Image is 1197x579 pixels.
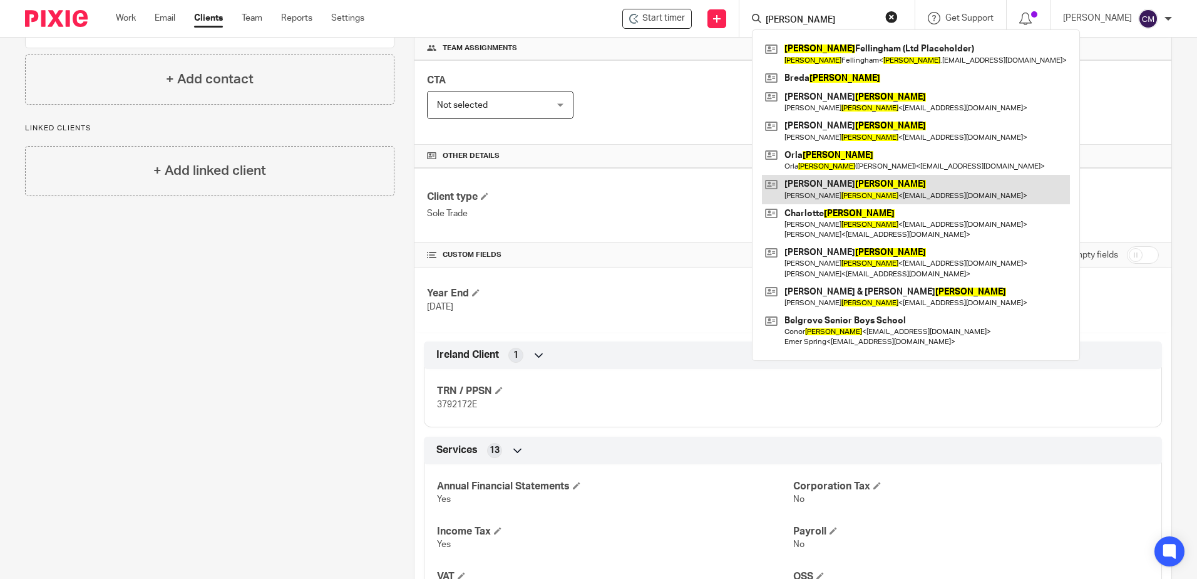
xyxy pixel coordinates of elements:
img: Pixie [25,10,88,27]
span: 13 [490,444,500,457]
span: Get Support [945,14,994,23]
span: No [793,540,804,549]
h4: Corporation Tax [793,480,1149,493]
h4: Payroll [793,525,1149,538]
a: Settings [331,12,364,24]
span: Team assignments [443,43,517,53]
h4: Client type [427,190,793,204]
span: 3792172E [437,400,477,409]
span: Services [436,444,478,457]
span: CTA [427,75,446,85]
span: Ireland Client [436,348,499,362]
p: Linked clients [25,123,394,133]
a: Clients [194,12,223,24]
h4: Income Tax [437,525,793,538]
span: 1 [513,349,518,362]
span: Other details [443,151,500,161]
span: [DATE] [427,303,453,311]
h4: + Add linked client [153,161,266,180]
label: Show empty fields [1046,249,1118,261]
span: Not selected [437,101,488,110]
span: Yes [437,540,451,549]
h4: CUSTOM FIELDS [427,250,793,260]
span: No [793,495,804,504]
h4: TRN / PPSN [437,385,793,398]
span: Yes [437,495,451,504]
h4: + Add contact [166,70,254,89]
a: Team [242,12,262,24]
button: Clear [885,11,898,23]
h4: Annual Financial Statements [437,480,793,493]
img: svg%3E [1138,9,1158,29]
a: Reports [281,12,312,24]
p: [PERSON_NAME] [1063,12,1132,24]
input: Search [764,15,877,26]
a: Work [116,12,136,24]
p: Sole Trade [427,207,793,220]
div: Micheal O'Drisceoil Architect [622,9,692,29]
h4: Year End [427,287,793,300]
span: Start timer [642,12,685,25]
a: Email [155,12,175,24]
